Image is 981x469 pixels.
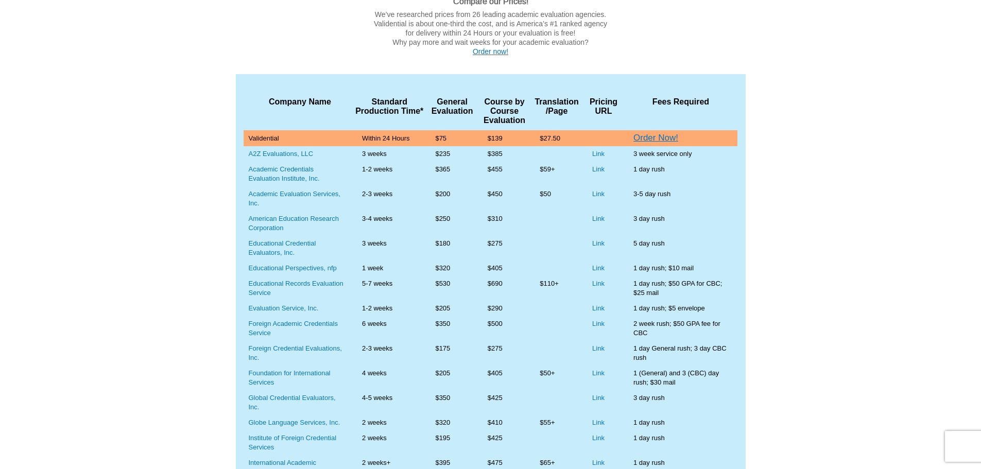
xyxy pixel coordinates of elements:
[530,276,583,301] td: $110+
[249,344,342,361] a: Foreign Credential Evaluations, Inc.
[426,211,478,236] td: $250
[353,390,426,415] td: 4-5 weeks
[426,236,478,260] td: $180
[426,92,478,130] th: General Evaluation
[583,92,624,130] th: Pricing URL
[249,394,336,411] a: Global Credential Evaluators, Inc.
[249,419,340,426] a: Globe Language Services, Inc.
[426,146,478,162] td: $235
[633,133,678,143] a: Order Now!
[624,146,737,162] td: 3 week service only
[530,162,583,186] td: $59+
[353,186,426,211] td: 2-3 weeks
[592,369,605,377] a: Link
[478,430,530,455] td: $425
[592,280,605,287] a: Link
[592,239,605,247] a: Link
[353,236,426,260] td: 3 weeks
[592,394,605,402] a: Link
[353,130,426,146] td: Within 24 Hours
[426,162,478,186] td: $365
[426,366,478,390] td: $205
[624,260,737,276] td: 1 day rush; $10 mail
[478,92,530,130] th: Course by Course Evaluation
[478,211,530,236] td: $310
[478,276,530,301] td: $690
[624,390,737,415] td: 3 day rush
[426,430,478,455] td: $195
[624,162,737,186] td: 1 day rush
[624,97,737,107] div: Fees Required
[353,276,426,301] td: 5-7 weeks
[530,366,583,390] td: $50+
[249,304,319,312] a: Evaluation Service, Inc.
[426,415,478,430] td: $320
[592,434,605,442] a: Link
[353,341,426,366] td: 2-3 weeks
[353,366,426,390] td: 4 weeks
[353,316,426,341] td: 6 weeks
[624,211,737,236] td: 3 day rush
[426,260,478,276] td: $320
[624,430,737,455] td: 1 day rush
[478,301,530,316] td: $290
[624,341,737,366] td: 1 day General rush; 3 day CBC rush
[249,369,331,386] a: Foundation for International Services
[624,316,737,341] td: 2 week rush; $50 GPA fee for CBC
[624,301,737,316] td: 1 day rush; $5 envelope
[249,434,337,451] a: Institute of Foreign Credential Services
[478,186,530,211] td: $450
[530,186,583,211] td: $50
[249,150,314,158] a: A2Z Evaluations, LLC
[530,92,583,130] th: Translation /Page
[353,146,426,162] td: 3 weeks
[592,320,605,327] a: Link
[249,320,338,337] a: Foreign Academic Credentials Service
[353,430,426,455] td: 2 weeks
[426,276,478,301] td: $530
[478,236,530,260] td: $275
[624,276,737,301] td: 1 day rush; $50 GPA for CBC; $25 mail
[624,236,737,260] td: 5 day rush
[592,459,605,466] a: Link
[592,264,605,272] a: Link
[353,162,426,186] td: 1-2 weeks
[249,165,320,182] a: Academic Credentials Evaluation Institute, Inc.
[353,92,426,130] th: Standard Production Time*
[478,146,530,162] td: $385
[249,239,316,256] a: Educational Credential Evaluators, Inc.
[592,344,605,352] a: Link
[249,190,340,207] a: Academic Evaluation Services, Inc.
[353,211,426,236] td: 3-4 weeks
[478,366,530,390] td: $405
[249,215,339,232] a: American Education Research Corporation
[478,415,530,430] td: $410
[624,186,737,211] td: 3-5 day rush
[249,264,337,272] a: Educational Perspectives, nfp
[478,316,530,341] td: $500
[592,215,605,222] a: Link
[426,341,478,366] td: $175
[478,130,530,146] td: $139
[624,415,737,430] td: 1 day rush
[592,190,605,198] a: Link
[426,130,478,146] td: $75
[592,165,605,173] a: Link
[249,97,352,107] div: Company Name
[478,390,530,415] td: $425
[592,304,605,312] a: Link
[478,162,530,186] td: $455
[478,341,530,366] td: $275
[426,301,478,316] td: $205
[592,150,605,158] a: Link
[473,47,508,56] a: Order now!
[426,390,478,415] td: $350
[592,419,605,426] a: Link
[426,316,478,341] td: $350
[530,415,583,430] td: $55+
[478,260,530,276] td: $405
[353,301,426,316] td: 1-2 weeks
[244,10,738,56] p: We’ve researched prices from 26 leading academic evaluation agencies. Validential is about one-th...
[779,101,981,469] iframe: LiveChat chat widget
[244,130,353,146] td: Validential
